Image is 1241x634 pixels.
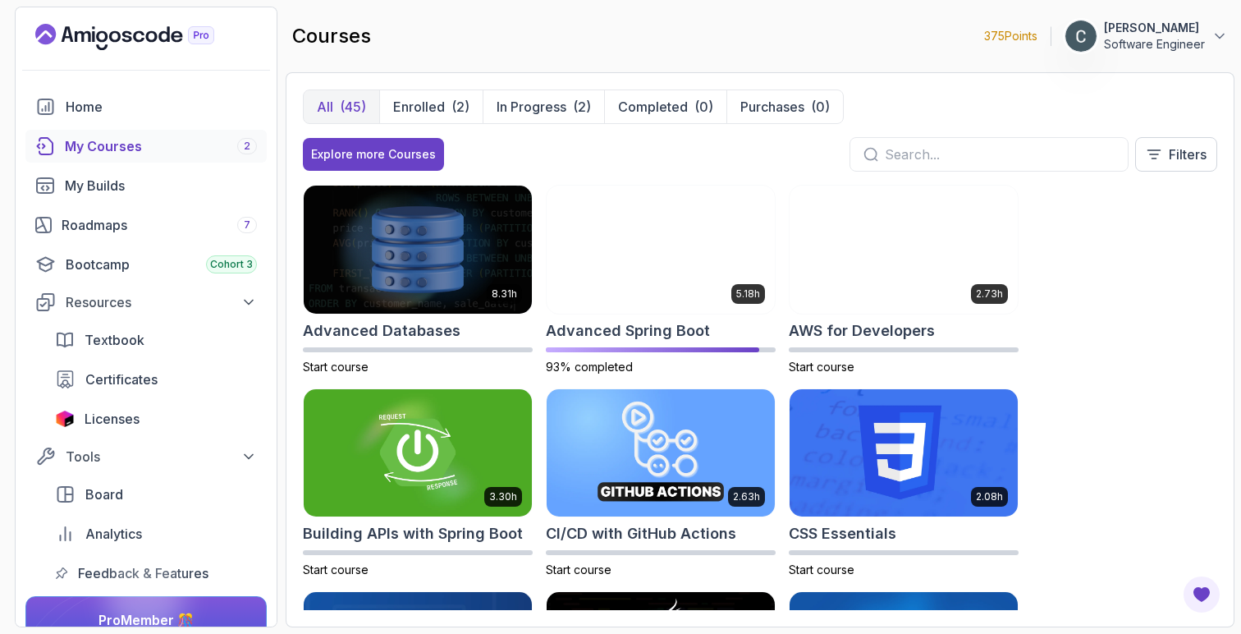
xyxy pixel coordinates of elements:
div: Resources [66,292,257,312]
img: Advanced Databases card [304,186,532,314]
h2: CI/CD with GitHub Actions [546,522,736,545]
span: Board [85,485,123,504]
a: textbook [45,324,267,356]
button: user profile image[PERSON_NAME]Software Engineer [1065,20,1228,53]
img: CSS Essentials card [790,389,1018,517]
p: 2.08h [976,490,1003,503]
p: 2.73h [976,287,1003,301]
p: 375 Points [984,28,1037,44]
p: 2.63h [733,490,760,503]
button: Open Feedback Button [1182,575,1221,614]
a: analytics [45,517,267,550]
h2: Advanced Spring Boot [546,319,710,342]
span: Certificates [85,370,158,389]
button: All(45) [304,90,379,123]
span: Analytics [85,524,142,544]
span: Start course [789,360,854,374]
span: 7 [244,218,250,232]
a: builds [25,169,267,202]
span: 93% completed [546,360,633,374]
img: Building APIs with Spring Boot card [304,389,532,517]
div: Bootcamp [66,255,257,274]
a: home [25,90,267,123]
span: Start course [303,563,369,577]
div: (2) [573,97,591,117]
span: Textbook [85,330,144,350]
a: roadmaps [25,209,267,241]
div: (45) [340,97,366,117]
img: jetbrains icon [55,411,75,427]
div: (0) [694,97,713,117]
span: Start course [303,360,369,374]
button: In Progress(2) [483,90,604,123]
p: 5.18h [736,287,760,301]
p: Enrolled [393,97,445,117]
p: All [317,97,333,117]
div: My Builds [65,176,257,195]
div: My Courses [65,136,257,156]
a: certificates [45,363,267,396]
div: Roadmaps [62,215,257,235]
a: Landing page [35,24,252,50]
button: Resources [25,287,267,317]
img: Advanced Spring Boot card [547,186,775,314]
div: Explore more Courses [311,146,436,163]
button: Filters [1135,137,1217,172]
span: Feedback & Features [78,563,208,583]
input: Search... [885,145,1115,164]
span: 2 [244,140,250,153]
button: Tools [25,442,267,471]
span: Start course [546,563,611,577]
p: 3.30h [489,490,517,503]
button: Completed(0) [604,90,726,123]
div: (0) [811,97,830,117]
p: Software Engineer [1104,36,1205,53]
h2: Building APIs with Spring Boot [303,522,523,545]
img: AWS for Developers card [790,186,1018,314]
span: Cohort 3 [210,258,253,271]
img: user profile image [1065,21,1097,52]
div: (2) [451,97,469,117]
p: Completed [618,97,688,117]
a: bootcamp [25,248,267,281]
h2: courses [292,23,371,49]
a: board [45,478,267,511]
a: courses [25,130,267,163]
h2: CSS Essentials [789,522,896,545]
button: Enrolled(2) [379,90,483,123]
span: Start course [789,563,854,577]
button: Explore more Courses [303,138,444,171]
p: Filters [1169,145,1207,164]
div: Home [66,97,257,117]
p: 8.31h [492,287,517,301]
h2: Advanced Databases [303,319,460,342]
a: feedback [45,557,267,590]
p: In Progress [497,97,566,117]
p: Purchases [740,97,804,117]
h2: AWS for Developers [789,319,935,342]
a: licenses [45,402,267,435]
div: Tools [66,447,257,466]
button: Purchases(0) [726,90,843,123]
img: CI/CD with GitHub Actions card [547,389,775,517]
p: [PERSON_NAME] [1104,20,1205,36]
span: Licenses [85,409,140,429]
a: Advanced Spring Boot card5.18hAdvanced Spring Boot93% completed [546,185,776,375]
